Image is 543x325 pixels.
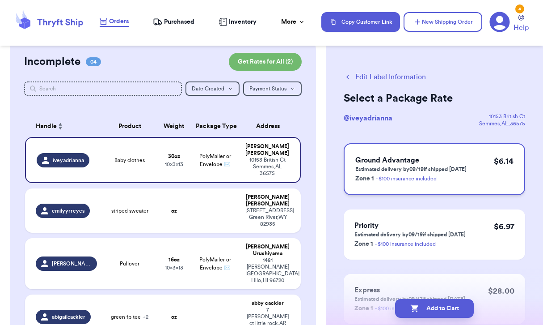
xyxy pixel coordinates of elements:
span: 04 [86,57,101,66]
span: Help [514,22,529,33]
button: Copy Customer Link [321,12,400,32]
span: Pullover [120,260,139,267]
span: Date Created [192,86,224,91]
span: Baby clothes [114,157,145,164]
button: Date Created [185,81,240,96]
span: Zone 1 [354,241,373,247]
span: Ground Advantage [355,157,419,164]
a: Inventory [219,17,257,26]
p: $ 6.97 [494,220,514,233]
span: emilyyrreyes [52,207,84,214]
a: - $100 insurance included [376,176,437,181]
a: Orders [100,17,129,27]
div: 10153 British Ct [479,113,525,120]
th: Address [240,115,301,137]
div: More [281,17,305,26]
h2: Incomplete [24,55,80,69]
span: [PERSON_NAME].hi [52,260,92,267]
div: 1481 [PERSON_NAME][GEOGRAPHIC_DATA] Hilo , HI 96720 [245,257,290,284]
div: [STREET_ADDRESS] Green River , WY 82935 [245,207,290,227]
span: @ iveyadrianna [344,115,392,122]
span: Payment Status [249,86,286,91]
span: Priority [354,222,379,229]
div: 10153 British Ct Semmes , AL 36575 [245,157,289,177]
div: [PERSON_NAME] [PERSON_NAME] [245,194,290,207]
input: Search [24,81,182,96]
p: $ 28.00 [488,285,514,297]
span: 10 x 3 x 13 [165,265,183,270]
div: [PERSON_NAME] Urushiyama [245,244,290,257]
div: Semmes , AL , 36575 [479,120,525,127]
a: - $100 insurance included [375,241,436,247]
button: New Shipping Order [404,12,482,32]
strong: oz [171,314,177,320]
span: 10 x 3 x 13 [165,162,183,167]
th: Weight [157,115,190,137]
button: Payment Status [243,81,302,96]
span: Orders [109,17,129,26]
span: Zone 1 [355,175,374,182]
h2: Select a Package Rate [344,91,525,106]
button: Sort ascending [57,121,64,132]
span: Handle [36,122,57,131]
p: $ 6.14 [494,155,514,167]
span: striped sweater [111,207,148,214]
span: iveyadrianna [53,157,84,164]
a: Help [514,15,529,33]
span: + 2 [143,314,148,320]
th: Package Type [190,115,240,137]
p: Estimated delivery by 09/19 if shipped [DATE] [355,166,467,173]
span: PolyMailer or Envelope ✉️ [199,154,231,167]
button: Add to Cart [395,299,474,318]
span: Inventory [229,17,257,26]
span: green fp tee [111,313,148,321]
th: Product [102,115,157,137]
button: Edit Label Information [344,72,426,82]
button: Get Rates for All (2) [229,53,302,71]
div: [PERSON_NAME] [PERSON_NAME] [245,143,289,157]
strong: 16 oz [168,257,180,262]
strong: 30 oz [168,154,180,159]
span: abigailcackler [52,313,85,321]
strong: oz [171,208,177,214]
span: Purchased [164,17,194,26]
span: Express [354,287,380,294]
a: Purchased [153,17,194,26]
div: 4 [515,4,524,13]
p: Estimated delivery by 09/19 if shipped [DATE] [354,231,466,238]
div: abby cackler [245,300,290,307]
a: 4 [489,12,510,32]
span: PolyMailer or Envelope ✉️ [199,257,231,270]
